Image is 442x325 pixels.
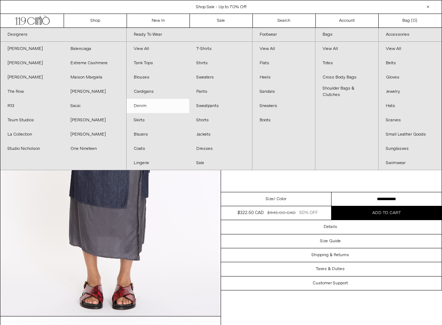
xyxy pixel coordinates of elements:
[413,18,416,24] span: 0
[0,113,63,127] a: Teurn Studios
[253,14,316,27] a: Search
[315,85,378,99] a: Shoulder Bags & Clutches
[63,42,126,56] a: Balenciaga
[252,56,315,70] a: Flats
[127,113,190,127] a: Skirts
[189,56,252,70] a: Shirts
[127,127,190,142] a: Blazers
[189,156,252,170] a: Sale
[196,4,246,10] a: Shop Sale - Up to 70% Off
[316,266,345,271] h3: Taxes & Duties
[379,70,442,85] a: Gloves
[379,113,442,127] a: Scarves
[63,127,126,142] a: [PERSON_NAME]
[316,14,379,27] a: Account
[413,17,417,24] span: )
[379,14,442,27] a: Bag ()
[0,127,63,142] a: La Collection
[379,127,442,142] a: Small Leather Goods
[252,70,315,85] a: Heels
[315,28,378,42] a: Bags
[64,14,127,27] a: Shop
[379,99,442,113] a: Hats
[315,70,378,85] a: Cross Body Bags
[127,85,190,99] a: Cardigans
[189,70,252,85] a: Sweaters
[315,56,378,70] a: Totes
[324,224,337,229] h3: Details
[127,70,190,85] a: Blouses
[0,70,63,85] a: [PERSON_NAME]
[63,70,126,85] a: Maison Margiela
[189,42,252,56] a: T-Shirts
[63,99,126,113] a: Sacai
[189,127,252,142] a: Jackets
[237,210,264,216] div: $322.50 CAD
[189,99,252,113] a: Sweatpants
[379,156,442,170] a: Swimwear
[0,28,126,42] a: Designers
[266,196,274,202] span: Size
[252,42,315,56] a: View All
[320,239,341,244] h3: Size Guide
[315,42,378,56] a: View All
[0,85,63,99] a: The Row
[189,85,252,99] a: Pants
[63,85,126,99] a: [PERSON_NAME]
[189,142,252,156] a: Dresses
[0,42,63,56] a: [PERSON_NAME]
[311,253,349,258] h3: Shipping & Returns
[379,28,442,42] a: Accessories
[252,28,315,42] a: Footwear
[63,142,126,156] a: One Nineteen
[331,206,442,220] button: Add to cart
[127,14,190,27] a: New In
[127,99,190,113] a: Denim
[252,99,315,113] a: Sneakers
[0,142,63,156] a: Studio Nicholson
[379,56,442,70] a: Belts
[190,14,253,27] a: Sale
[127,142,190,156] a: Coats
[379,85,442,99] a: Jewelry
[127,56,190,70] a: Tank Tops
[252,113,315,127] a: Boots
[127,42,190,56] a: View All
[0,99,63,113] a: R13
[189,113,252,127] a: Shorts
[267,210,296,216] div: $645.00 CAD
[127,28,252,42] a: Ready To Wear
[0,56,63,70] a: [PERSON_NAME]
[252,85,315,99] a: Sandals
[127,156,190,170] a: Lingerie
[379,42,442,56] a: View All
[63,56,126,70] a: Extreme Cashmere
[274,196,286,202] span: / Color
[379,142,442,156] a: Sunglasses
[313,281,348,286] h3: Customer Support
[63,113,126,127] a: [PERSON_NAME]
[0,41,221,316] img: 2025-04-157630copy_1800x1800.jpg
[299,210,318,216] div: 50% OFF
[372,210,401,216] span: Add to cart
